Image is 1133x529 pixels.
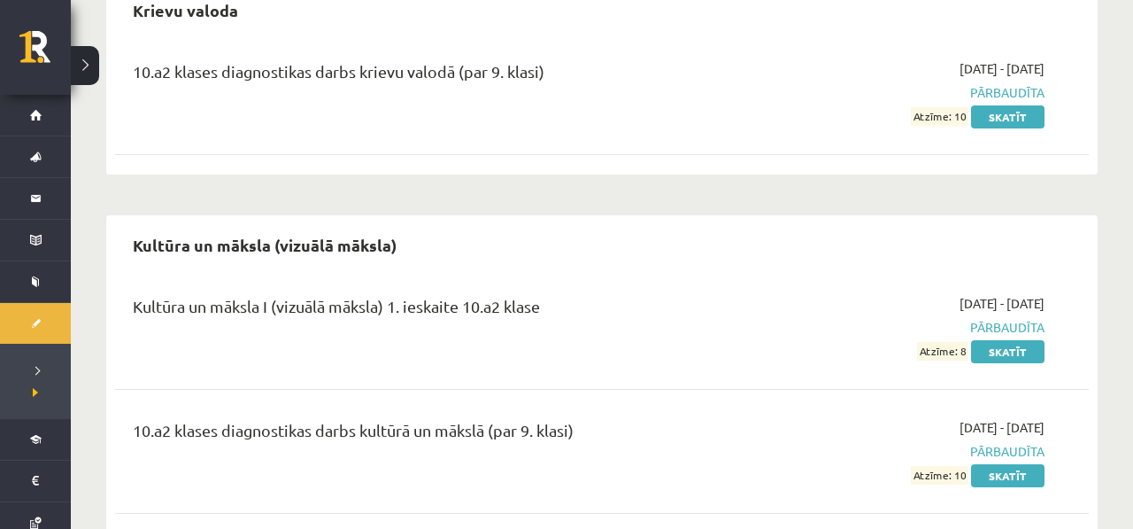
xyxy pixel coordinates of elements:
a: Rīgas 1. Tālmācības vidusskola [19,31,71,75]
h2: Kultūra un māksla (vizuālā māksla) [115,224,414,266]
div: Kultūra un māksla I (vizuālā māksla) 1. ieskaite 10.a2 klase [133,294,732,327]
a: Skatīt [971,464,1044,487]
span: [DATE] - [DATE] [960,59,1044,78]
span: Pārbaudīta [759,83,1044,102]
span: Atzīme: 10 [911,466,968,485]
a: Skatīt [971,105,1044,128]
span: Pārbaudīta [759,442,1044,461]
div: 10.a2 klases diagnostikas darbs kultūrā un mākslā (par 9. klasi) [133,418,732,451]
span: [DATE] - [DATE] [960,418,1044,437]
div: 10.a2 klases diagnostikas darbs krievu valodā (par 9. klasi) [133,59,732,92]
span: Pārbaudīta [759,318,1044,337]
span: [DATE] - [DATE] [960,294,1044,313]
span: Atzīme: 8 [917,342,968,361]
span: Atzīme: 10 [911,107,968,126]
a: Skatīt [971,340,1044,363]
